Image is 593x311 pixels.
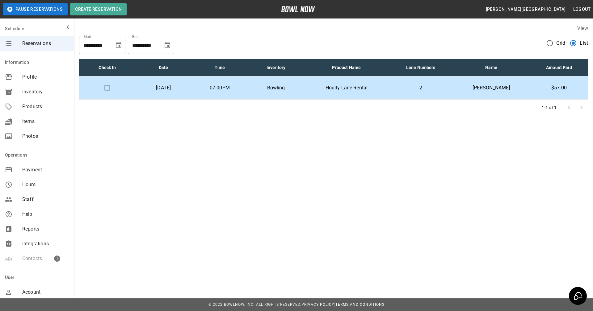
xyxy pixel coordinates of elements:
span: © 2022 BowlNow, Inc. All Rights Reserved. [208,302,301,307]
span: Items [22,118,69,125]
span: Photos [22,133,69,140]
span: Reservations [22,40,69,47]
p: Bowling [253,84,299,92]
p: [PERSON_NAME] [457,84,525,92]
span: Hours [22,181,69,188]
button: Logout [571,4,593,15]
span: Inventory [22,88,69,96]
a: Terms and Conditions [335,302,385,307]
span: Staff [22,196,69,203]
p: 07:00PM [196,84,243,92]
p: 2 [394,84,448,92]
p: Hourly Lane Rental [309,84,384,92]
button: Choose date, selected date is Sep 2, 2025 [112,39,125,51]
button: Pause Reservations [3,3,68,15]
span: List [580,39,588,47]
span: Payment [22,166,69,174]
a: Privacy Policy [301,302,334,307]
th: Inventory [248,59,304,76]
span: Help [22,211,69,218]
span: Integrations [22,240,69,248]
th: Check In [79,59,135,76]
span: Products [22,103,69,110]
p: [DATE] [140,84,187,92]
th: Product Name [304,59,389,76]
th: Date [135,59,191,76]
button: Choose date, selected date is Sep 2, 2025 [161,39,174,51]
p: $57.00 [535,84,583,92]
button: Create Reservation [70,3,127,15]
p: 1-1 of 1 [542,104,557,111]
span: Profile [22,73,69,81]
th: Amount Paid [530,59,588,76]
span: Grid [556,39,566,47]
button: [PERSON_NAME][GEOGRAPHIC_DATA] [483,4,568,15]
img: logo [281,6,315,12]
label: View [577,25,588,31]
th: Lane Numbers [389,59,452,76]
span: Account [22,288,69,296]
th: Time [191,59,248,76]
th: Name [452,59,530,76]
span: Reports [22,225,69,233]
